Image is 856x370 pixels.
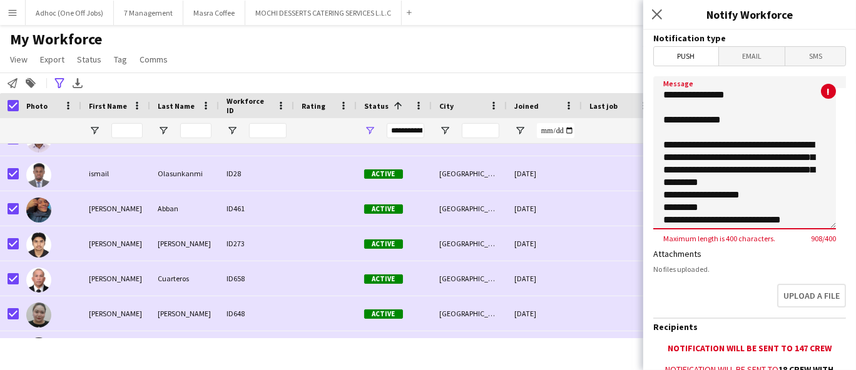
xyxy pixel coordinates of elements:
div: [GEOGRAPHIC_DATA] [432,261,507,296]
button: MOCHI DESSERTS CATERING SERVICES L.L.C [245,1,402,25]
span: Status [77,54,101,65]
h3: Notify Workforce [643,6,856,22]
span: Active [364,204,403,214]
span: Workforce ID [227,96,272,115]
div: [DATE] [507,261,582,296]
img: Jaime Rivera Cuarteros [26,267,51,292]
h3: Recipients [653,321,846,332]
div: [DATE] [507,331,582,366]
span: Last job [589,101,618,111]
div: [PERSON_NAME] [150,226,219,261]
input: First Name Filter Input [111,123,143,138]
input: Last Name Filter Input [180,123,211,138]
a: View [5,51,33,67]
div: Cuarteros [150,261,219,296]
app-action-btn: Export XLSX [70,76,85,91]
div: [PERSON_NAME] [81,226,150,261]
a: Tag [109,51,132,67]
h3: Notification type [653,32,846,44]
div: ID648 [219,296,294,331]
div: [GEOGRAPHIC_DATA] [432,226,507,261]
span: Active [364,239,403,249]
span: Joined [514,101,539,111]
input: City Filter Input [462,123,499,138]
img: Janiele Rivera [26,302,51,327]
div: [GEOGRAPHIC_DATA] [432,331,507,366]
span: Active [364,169,403,179]
button: Open Filter Menu [439,125,451,136]
span: Status [364,101,389,111]
div: [DATE] [507,191,582,226]
div: [PERSON_NAME] [150,296,219,331]
span: Maximum length is 400 characters. [653,234,785,243]
div: [PERSON_NAME] [81,261,150,296]
div: Abban [150,191,219,226]
span: Comms [140,54,168,65]
label: Attachments [653,248,701,259]
button: Upload a file [777,284,846,307]
span: Push [654,47,718,66]
button: Masra Coffee [183,1,245,25]
div: [GEOGRAPHIC_DATA] [432,296,507,331]
div: [PERSON_NAME] [81,191,150,226]
span: Export [40,54,64,65]
button: Adhoc (One Off Jobs) [26,1,114,25]
div: ID28 [219,156,294,191]
div: [DATE] [507,296,582,331]
div: Buco [150,331,219,366]
span: Active [364,309,403,319]
app-action-btn: Notify workforce [5,76,20,91]
div: No files uploaded. [653,264,846,274]
img: Jacqueline Abban [26,197,51,222]
span: Active [364,274,403,284]
span: Tag [114,54,127,65]
a: Comms [135,51,173,67]
img: Jahidul Alam Ali [26,232,51,257]
span: City [439,101,454,111]
input: Joined Filter Input [537,123,574,138]
div: Jemar [81,331,150,366]
div: ID658 [219,261,294,296]
button: 7 Management [114,1,183,25]
span: My Workforce [10,30,102,49]
input: Workforce ID Filter Input [249,123,287,138]
span: 908 / 400 [801,234,846,243]
span: SMS [785,47,845,66]
span: Photo [26,101,48,111]
span: View [10,54,28,65]
app-action-btn: Advanced filters [52,76,67,91]
div: [GEOGRAPHIC_DATA] [432,191,507,226]
button: Open Filter Menu [158,125,169,136]
div: ID461 [219,191,294,226]
span: Last Name [158,101,195,111]
span: First Name [89,101,127,111]
div: Notification will be sent to 147 crew [653,342,846,354]
img: ismail Olasunkanmi [26,162,51,187]
div: ID210 [219,331,294,366]
div: Olasunkanmi [150,156,219,191]
div: [DATE] [507,156,582,191]
a: Export [35,51,69,67]
button: Open Filter Menu [514,125,526,136]
button: Open Filter Menu [89,125,100,136]
a: Status [72,51,106,67]
div: [PERSON_NAME] [81,296,150,331]
div: [DATE] [507,226,582,261]
span: Rating [302,101,325,111]
app-action-btn: Add to tag [23,76,38,91]
span: Email [719,47,785,66]
button: Open Filter Menu [364,125,375,136]
div: ismail [81,156,150,191]
button: Open Filter Menu [227,125,238,136]
div: [GEOGRAPHIC_DATA] [432,156,507,191]
div: ID273 [219,226,294,261]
